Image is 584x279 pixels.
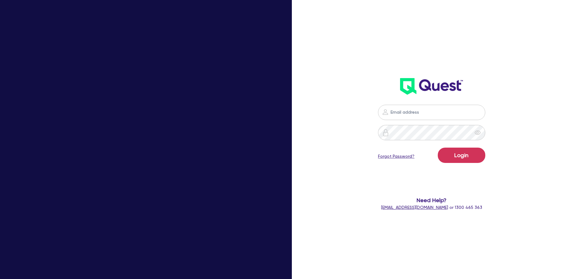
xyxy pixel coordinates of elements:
[382,108,389,116] img: icon-password
[129,235,167,239] span: - [PERSON_NAME]
[438,148,485,163] button: Login
[378,153,414,160] a: Forgot Password?
[381,205,448,210] a: [EMAIL_ADDRESS][DOMAIN_NAME]
[381,205,482,210] span: or 1300 465 363
[353,196,510,204] span: Need Help?
[382,129,389,136] img: icon-password
[400,78,463,95] img: wH2k97JdezQIQAAAABJRU5ErkJggg==
[378,105,485,120] input: Email address
[475,130,481,136] span: eye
